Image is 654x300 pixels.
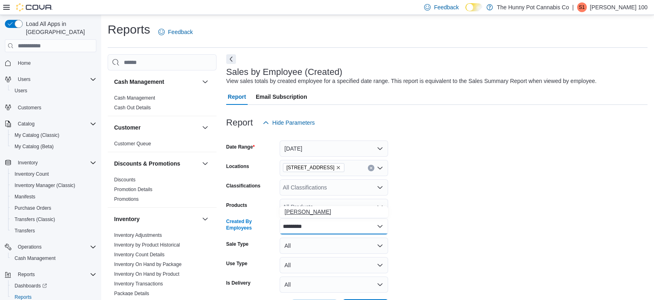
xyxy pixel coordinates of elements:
button: Inventory [114,215,199,223]
span: Transfers [11,226,96,236]
a: Promotions [114,196,139,202]
span: Package Details [114,290,149,297]
button: Next [226,54,236,64]
a: Dashboards [11,281,50,291]
a: My Catalog (Beta) [11,142,57,151]
label: Use Type [226,260,247,267]
span: Load All Apps in [GEOGRAPHIC_DATA] [23,20,96,36]
span: Reports [15,270,96,279]
div: Sarah 100 [577,2,587,12]
button: Customer [200,123,210,132]
button: Close list of options [377,223,383,230]
button: Transfers (Classic) [8,214,100,225]
span: S1 [579,2,585,12]
a: Cash Management [11,253,59,263]
button: Customer [114,123,199,132]
a: My Catalog (Classic) [11,130,63,140]
label: Sale Type [226,241,248,247]
span: Users [18,76,30,83]
button: Users [8,85,100,96]
a: Package Details [114,291,149,296]
label: Products [226,202,247,209]
a: Inventory Count Details [114,252,165,257]
button: Inventory Manager (Classic) [8,180,100,191]
button: Transfers [8,225,100,236]
span: Inventory On Hand by Product [114,271,179,277]
span: [PERSON_NAME] [285,208,383,216]
button: Discounts & Promotions [114,160,199,168]
span: 400 Pacific Ave [283,163,345,172]
span: Home [18,60,31,66]
button: Open list of options [377,165,383,171]
a: Promotion Details [114,187,153,192]
a: Home [15,58,34,68]
h3: Sales by Employee (Created) [226,67,342,77]
span: Inventory Count [11,169,96,179]
span: Feedback [168,28,193,36]
a: Manifests [11,192,38,202]
span: Inventory [15,158,96,168]
button: My Catalog (Classic) [8,130,100,141]
span: Inventory On Hand by Package [114,261,182,268]
a: Transfers [11,226,38,236]
button: Open list of options [377,184,383,191]
button: Catalog [2,118,100,130]
div: Cash Management [108,93,217,116]
span: Inventory Manager (Classic) [15,182,75,189]
span: Inventory Manager (Classic) [11,181,96,190]
a: Customers [15,103,45,113]
span: [STREET_ADDRESS] [287,164,335,172]
a: Feedback [155,24,196,40]
button: Operations [15,242,45,252]
button: All [280,277,388,293]
span: Users [11,86,96,96]
a: Discounts [114,177,136,183]
span: Manifests [11,192,96,202]
p: The Hunny Pot Cannabis Co [497,2,569,12]
h3: Customer [114,123,140,132]
span: My Catalog (Classic) [11,130,96,140]
span: Inventory Count [15,171,49,177]
span: Transfers (Classic) [15,216,55,223]
span: Catalog [18,121,34,127]
span: My Catalog (Beta) [15,143,54,150]
span: Operations [18,244,42,250]
a: Customer Queue [114,141,151,147]
button: Users [2,74,100,85]
div: View sales totals by created employee for a specified date range. This report is equivalent to th... [226,77,597,85]
span: Purchase Orders [15,205,51,211]
span: Discounts [114,177,136,183]
button: Inventory Count [8,168,100,180]
span: Dark Mode [465,11,466,12]
a: Users [11,86,30,96]
span: Cash Management [114,95,155,101]
button: Reports [2,269,100,280]
label: Classifications [226,183,261,189]
span: Transfers (Classic) [11,215,96,224]
button: Inventory [200,214,210,224]
h3: Discounts & Promotions [114,160,180,168]
button: Cash Management [114,78,199,86]
button: Hide Parameters [259,115,318,131]
span: Cash Management [15,255,55,262]
a: Inventory Adjustments [114,232,162,238]
span: Cash Management [11,253,96,263]
a: Dashboards [8,280,100,291]
h1: Reports [108,21,150,38]
h3: Inventory [114,215,140,223]
div: Discounts & Promotions [108,175,217,207]
span: Users [15,87,27,94]
a: Inventory by Product Historical [114,242,180,248]
a: Transfers (Classic) [11,215,58,224]
span: Cash Out Details [114,104,151,111]
label: Created By Employees [226,218,276,231]
span: Operations [15,242,96,252]
button: My Catalog (Beta) [8,141,100,152]
a: Inventory Transactions [114,281,163,287]
span: Inventory Count Details [114,251,165,258]
div: Customer [108,139,217,152]
h3: Cash Management [114,78,164,86]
